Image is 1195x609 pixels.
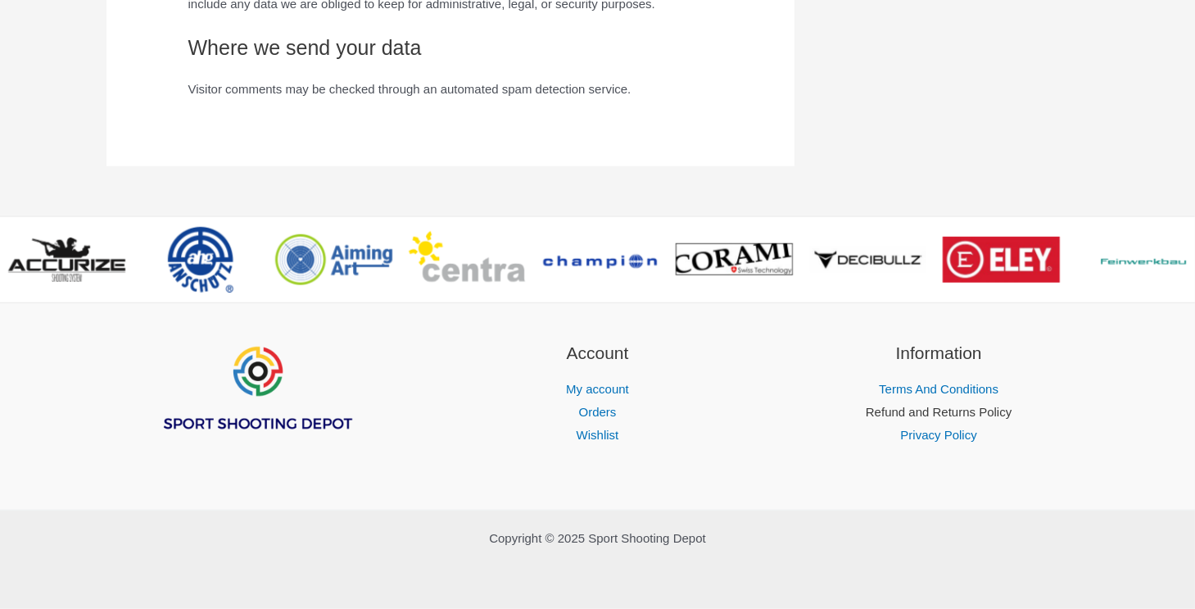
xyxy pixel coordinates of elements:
[577,428,619,442] a: Wishlist
[866,405,1012,419] a: Refund and Returns Policy
[879,382,998,396] a: Terms And Conditions
[900,428,976,442] a: Privacy Policy
[566,382,629,396] a: My account
[789,378,1089,447] nav: Information
[447,340,748,366] h2: Account
[789,340,1089,447] aside: Footer Widget 3
[789,340,1089,366] h2: Information
[447,340,748,447] aside: Footer Widget 2
[188,78,713,101] p: Visitor comments may be checked through an automated spam detection service.
[106,527,1089,550] p: Copyright © 2025 Sport Shooting Depot
[447,378,748,447] nav: Account
[106,340,407,473] aside: Footer Widget 1
[943,237,1060,283] img: brand logo
[579,405,617,419] a: Orders
[188,34,713,61] h3: Where we send your data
